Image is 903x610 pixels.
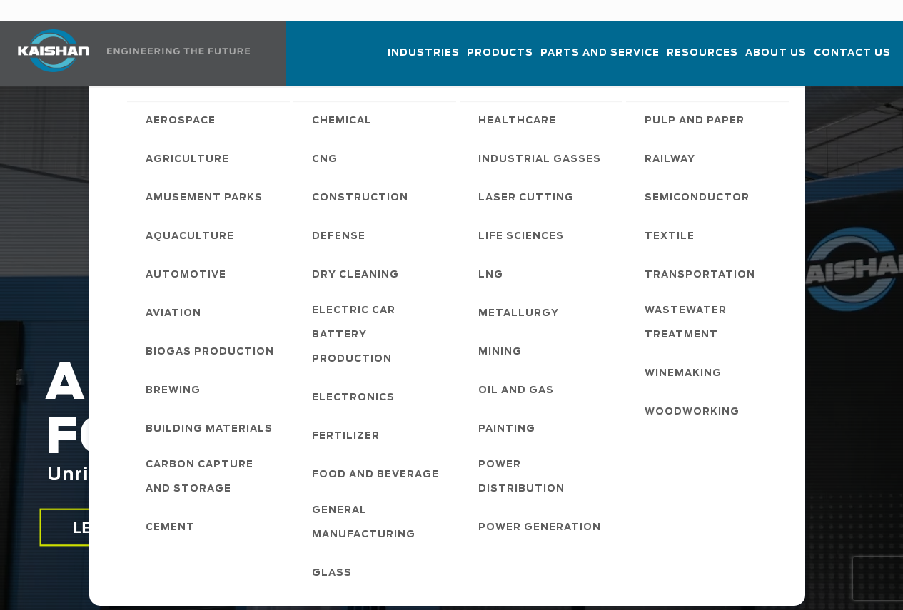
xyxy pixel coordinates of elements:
span: Products [467,45,533,61]
a: Electric Car Battery Production [298,293,456,377]
a: LEARN MORE [39,509,204,547]
a: Electronics [298,377,456,416]
span: Healthcare [478,109,556,133]
a: Dry Cleaning [298,255,456,293]
a: Winemaking [630,353,789,392]
span: Aviation [146,302,201,326]
span: Oil and Gas [478,379,554,403]
a: Aerospace [131,101,290,139]
span: Resources [667,45,738,61]
a: General Manufacturing [298,493,456,553]
span: General Manufacturing [312,499,442,547]
span: Power Distribution [478,453,608,502]
a: Defense [298,216,456,255]
a: Healthcare [464,101,622,139]
span: Defense [312,225,365,249]
a: Automotive [131,255,290,293]
a: CNG [298,139,456,178]
span: Metallurgy [478,302,559,326]
a: Amusement Parks [131,178,290,216]
a: Construction [298,178,456,216]
span: Chemical [312,109,372,133]
span: Electronics [312,386,395,410]
span: Mining [478,340,522,365]
span: Automotive [146,263,226,288]
span: Amusement Parks [146,186,263,210]
a: Metallurgy [464,293,622,332]
a: Mining [464,332,622,370]
span: Electric Car Battery Production [312,299,442,372]
span: LNG [478,263,503,288]
span: Transportation [645,263,755,288]
a: Building Materials [131,409,290,447]
a: Products [467,34,533,83]
span: Aerospace [146,109,216,133]
span: Industries [388,45,460,61]
span: Parts and Service [540,45,660,61]
a: Fertilizer [298,416,456,454]
span: About Us [745,45,807,61]
span: Dry Cleaning [312,263,399,288]
span: Glass [312,561,352,586]
span: LEARN MORE [73,517,171,538]
a: Power Distribution [464,447,622,507]
a: Carbon Capture and Storage [131,447,290,507]
a: Agriculture [131,139,290,178]
a: Power Generation [464,507,622,546]
a: Textile [630,216,789,255]
a: Brewing [131,370,290,409]
span: Winemaking [645,362,722,386]
a: About Us [745,34,807,83]
span: Wastewater Treatment [645,299,775,347]
a: Aviation [131,293,290,332]
a: Glass [298,553,456,591]
a: Resources [667,34,738,83]
span: Power Generation [478,516,601,540]
span: Contact Us [814,45,891,61]
a: Industries [388,34,460,83]
a: Cement [131,507,290,546]
span: Aquaculture [146,225,234,249]
a: Parts and Service [540,34,660,83]
a: Contact Us [814,34,891,83]
a: Semiconductor [630,178,789,216]
a: Aquaculture [131,216,290,255]
span: Textile [645,225,695,249]
a: Pulp and Paper [630,101,789,139]
a: Chemical [298,101,456,139]
span: Food and Beverage [312,463,439,487]
span: Semiconductor [645,186,750,210]
span: Life Sciences [478,225,564,249]
span: Laser Cutting [478,186,574,210]
span: Agriculture [146,148,229,172]
a: LNG [464,255,622,293]
a: Biogas Production [131,332,290,370]
span: Railway [645,148,695,172]
a: Food and Beverage [298,454,456,493]
a: Laser Cutting [464,178,622,216]
span: CNG [312,148,338,172]
span: Cement [146,516,195,540]
span: Carbon Capture and Storage [146,453,276,502]
span: Industrial Gasses [478,148,601,172]
a: Life Sciences [464,216,622,255]
a: Painting [464,409,622,447]
a: Woodworking [630,392,789,430]
h2: AIR COMPRESSORS FOR THE [45,357,720,529]
a: Industrial Gasses [464,139,622,178]
span: Biogas Production [146,340,274,365]
span: Construction [312,186,408,210]
a: Railway [630,139,789,178]
span: Painting [478,417,535,442]
span: Pulp and Paper [645,109,745,133]
span: Fertilizer [312,425,380,449]
span: Building Materials [146,417,273,442]
span: Brewing [146,379,201,403]
a: Wastewater Treatment [630,293,789,353]
a: Oil and Gas [464,370,622,409]
span: Unrivaled performance with up to 35% energy cost savings. [47,467,658,484]
a: Transportation [630,255,789,293]
img: Engineering the future [107,48,250,54]
span: Woodworking [645,400,740,425]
